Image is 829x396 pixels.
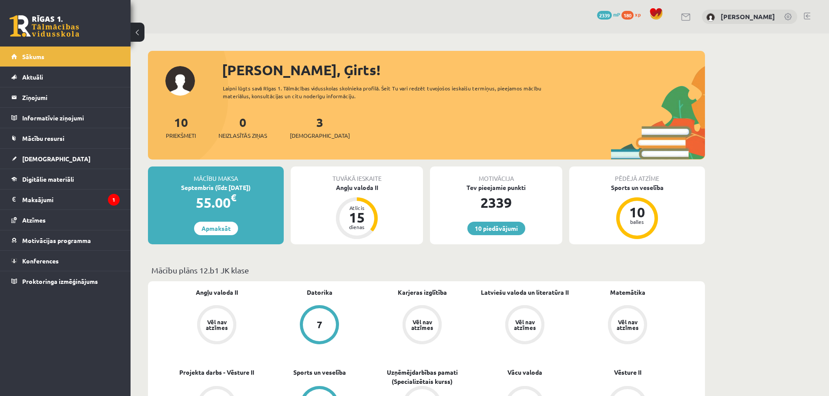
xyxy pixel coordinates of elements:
[569,183,705,240] a: Sports un veselība 10 balles
[22,190,120,210] legend: Maksājumi
[613,11,620,18] span: mP
[196,288,238,297] a: Angļu valoda II
[22,175,74,183] span: Digitālie materiāli
[22,277,98,285] span: Proktoringa izmēģinājums
[467,222,525,235] a: 10 piedāvājumi
[22,87,120,107] legend: Ziņojumi
[11,67,120,87] a: Aktuāli
[10,15,79,37] a: Rīgas 1. Tālmācības vidusskola
[11,210,120,230] a: Atzīmes
[371,305,473,346] a: Vēl nav atzīmes
[290,131,350,140] span: [DEMOGRAPHIC_DATA]
[11,128,120,148] a: Mācību resursi
[11,271,120,291] a: Proktoringa izmēģinājums
[513,319,537,330] div: Vēl nav atzīmes
[621,11,634,20] span: 180
[610,288,645,297] a: Matemātika
[11,149,120,169] a: [DEMOGRAPHIC_DATA]
[148,183,284,192] div: Septembris (līdz [DATE])
[22,108,120,128] legend: Informatīvie ziņojumi
[624,219,650,224] div: balles
[148,166,284,183] div: Mācību maksa
[223,84,557,100] div: Laipni lūgts savā Rīgas 1. Tālmācības vidusskolas skolnieka profilā. Šeit Tu vari redzēt tuvojošo...
[317,320,322,329] div: 7
[218,114,267,140] a: 0Neizlasītās ziņas
[218,131,267,140] span: Neizlasītās ziņas
[621,11,645,18] a: 180 xp
[344,205,370,210] div: Atlicis
[569,166,705,183] div: Pēdējā atzīme
[166,114,196,140] a: 10Priekšmeti
[291,166,423,183] div: Tuvākā ieskaite
[721,12,775,21] a: [PERSON_NAME]
[410,319,434,330] div: Vēl nav atzīmes
[430,183,562,192] div: Tev pieejamie punkti
[22,216,46,224] span: Atzīmes
[615,319,640,330] div: Vēl nav atzīmes
[166,131,196,140] span: Priekšmeti
[507,368,542,377] a: Vācu valoda
[108,194,120,206] i: 1
[11,190,120,210] a: Maksājumi1
[473,305,576,346] a: Vēl nav atzīmes
[222,60,705,80] div: [PERSON_NAME], Ģirts!
[22,155,91,163] span: [DEMOGRAPHIC_DATA]
[22,73,43,81] span: Aktuāli
[398,288,447,297] a: Karjeras izglītība
[268,305,371,346] a: 7
[569,183,705,192] div: Sports un veselība
[614,368,641,377] a: Vēsture II
[430,166,562,183] div: Motivācija
[293,368,346,377] a: Sports un veselība
[205,319,229,330] div: Vēl nav atzīmes
[576,305,679,346] a: Vēl nav atzīmes
[22,53,44,60] span: Sākums
[22,257,59,265] span: Konferences
[481,288,569,297] a: Latviešu valoda un literatūra II
[635,11,641,18] span: xp
[179,368,254,377] a: Projekta darbs - Vēsture II
[22,236,91,244] span: Motivācijas programma
[151,264,701,276] p: Mācību plāns 12.b1 JK klase
[344,224,370,230] div: dienas
[371,368,473,386] a: Uzņēmējdarbības pamati (Specializētais kurss)
[344,210,370,224] div: 15
[165,305,268,346] a: Vēl nav atzīmes
[11,251,120,271] a: Konferences
[194,222,238,235] a: Apmaksāt
[11,108,120,128] a: Informatīvie ziņojumi
[11,230,120,250] a: Motivācijas programma
[22,134,64,142] span: Mācību resursi
[597,11,612,20] span: 2339
[11,87,120,107] a: Ziņojumi
[430,192,562,213] div: 2339
[11,47,120,67] a: Sākums
[291,183,423,192] div: Angļu valoda II
[11,169,120,189] a: Digitālie materiāli
[291,183,423,240] a: Angļu valoda II Atlicis 15 dienas
[307,288,332,297] a: Datorika
[706,13,715,22] img: Ģirts Bauļkalns
[231,191,236,204] span: €
[597,11,620,18] a: 2339 mP
[624,205,650,219] div: 10
[290,114,350,140] a: 3[DEMOGRAPHIC_DATA]
[148,192,284,213] div: 55.00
